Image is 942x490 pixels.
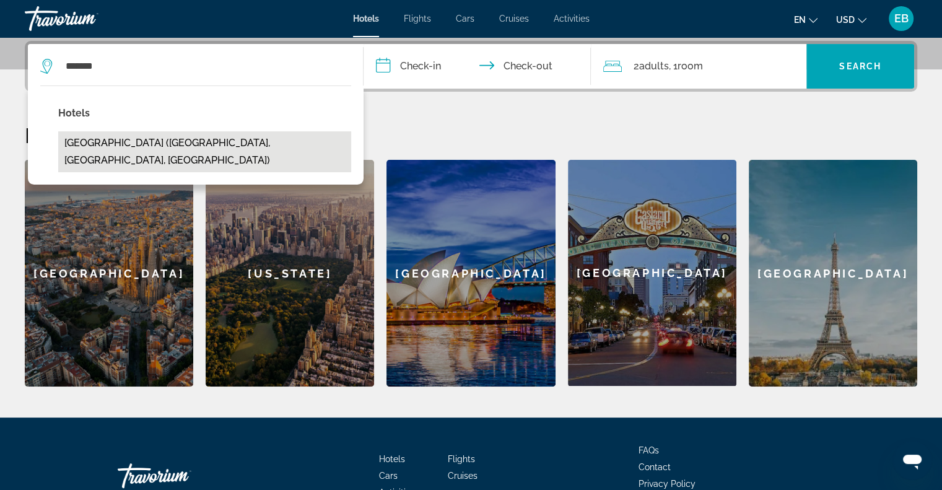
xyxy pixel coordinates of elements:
[456,14,474,24] a: Cars
[499,14,529,24] a: Cruises
[25,123,917,147] h2: Featured Destinations
[25,160,193,387] a: [GEOGRAPHIC_DATA]
[448,454,475,464] a: Flights
[379,454,405,464] a: Hotels
[885,6,917,32] button: User Menu
[836,15,855,25] span: USD
[554,14,590,24] a: Activities
[353,14,379,24] a: Hotels
[894,12,909,25] span: EB
[58,131,351,172] button: [GEOGRAPHIC_DATA] ([GEOGRAPHIC_DATA], [GEOGRAPHIC_DATA], [GEOGRAPHIC_DATA])
[633,58,668,75] span: 2
[836,11,866,28] button: Change currency
[749,160,917,387] a: [GEOGRAPHIC_DATA]
[591,44,806,89] button: Travelers: 2 adults, 0 children
[794,11,818,28] button: Change language
[839,61,881,71] span: Search
[806,44,914,89] button: Search
[379,471,398,481] a: Cars
[386,160,555,387] a: [GEOGRAPHIC_DATA]
[206,160,374,387] a: [US_STATE]
[448,471,478,481] a: Cruises
[404,14,431,24] a: Flights
[364,44,591,89] button: Check in and out dates
[568,160,736,387] a: [GEOGRAPHIC_DATA]
[794,15,806,25] span: en
[639,60,668,72] span: Adults
[668,58,702,75] span: , 1
[58,105,351,122] p: Hotels
[639,445,659,455] a: FAQs
[28,44,914,89] div: Search widget
[639,479,696,489] a: Privacy Policy
[892,440,932,480] iframe: Button to launch messaging window
[25,2,149,35] a: Travorium
[568,160,736,386] div: [GEOGRAPHIC_DATA]
[677,60,702,72] span: Room
[639,462,671,472] a: Contact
